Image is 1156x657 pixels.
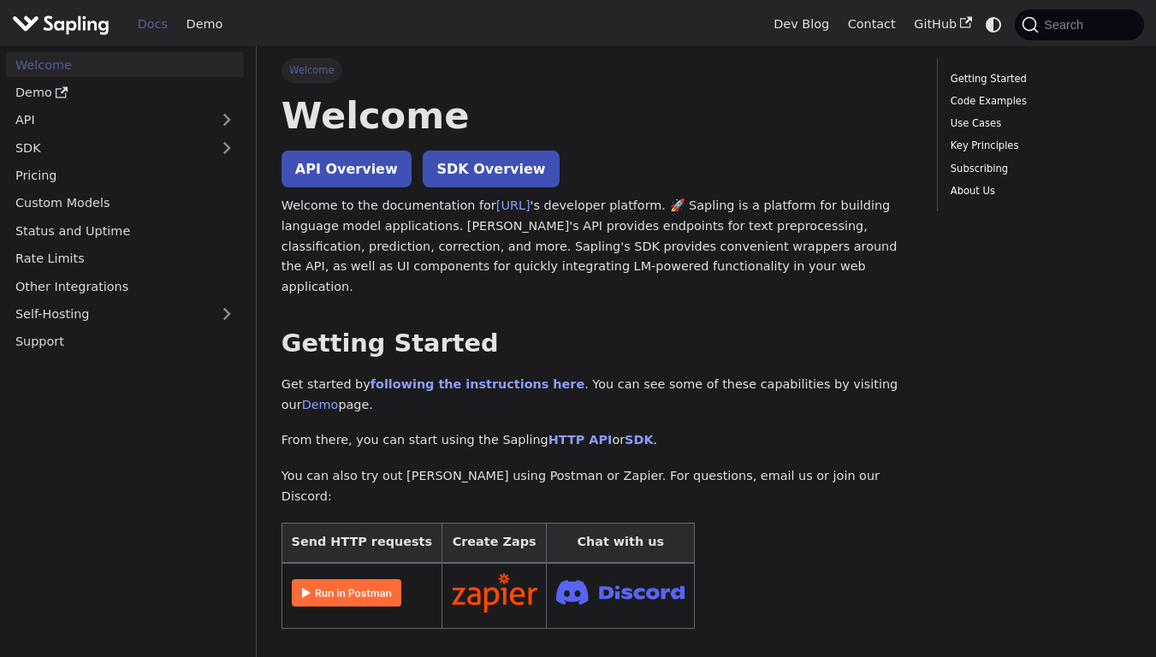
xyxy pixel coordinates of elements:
img: Join Discord [556,575,685,610]
button: Switch between dark and light mode (currently system mode) [981,12,1006,37]
a: SDK [6,135,210,160]
a: Subscribing [951,161,1125,177]
a: About Us [951,183,1125,199]
a: Getting Started [951,71,1125,87]
a: Demo [177,11,232,38]
a: Custom Models [6,191,244,216]
a: Demo [302,398,339,411]
a: API Overview [282,151,412,187]
a: Contact [839,11,905,38]
img: Connect in Zapier [452,573,537,613]
img: Run in Postman [292,579,401,607]
p: Get started by . You can see some of these capabilities by visiting our page. [282,375,913,416]
th: Send HTTP requests [282,523,442,563]
a: Dev Blog [764,11,838,38]
a: Welcome [6,52,244,77]
a: SDK [625,433,653,447]
img: Sapling.ai [12,12,110,37]
button: Expand sidebar category 'SDK' [210,135,244,160]
h1: Welcome [282,92,913,139]
a: GitHub [904,11,981,38]
th: Chat with us [547,523,695,563]
p: Welcome to the documentation for 's developer platform. 🚀 Sapling is a platform for building lang... [282,196,913,298]
a: Key Principles [951,138,1125,154]
a: following the instructions here [371,377,584,391]
a: Sapling.aiSapling.ai [12,12,116,37]
span: Search [1039,18,1094,32]
a: API [6,108,210,133]
p: From there, you can start using the Sapling or . [282,430,913,451]
a: Rate Limits [6,246,244,271]
a: HTTP API [548,433,613,447]
a: Support [6,329,244,354]
a: Other Integrations [6,274,244,299]
a: Self-Hosting [6,302,244,327]
a: [URL] [496,198,531,212]
a: Pricing [6,163,244,188]
a: SDK Overview [423,151,559,187]
a: Docs [128,11,177,38]
a: Code Examples [951,93,1125,109]
a: Use Cases [951,115,1125,132]
a: Status and Uptime [6,218,244,243]
a: Demo [6,80,244,105]
button: Expand sidebar category 'API' [210,108,244,133]
button: Search (Command+K) [1015,9,1143,40]
h2: Getting Started [282,328,913,359]
span: Welcome [282,58,342,82]
p: You can also try out [PERSON_NAME] using Postman or Zapier. For questions, email us or join our D... [282,466,913,507]
th: Create Zaps [442,523,547,563]
nav: Breadcrumbs [282,58,913,82]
